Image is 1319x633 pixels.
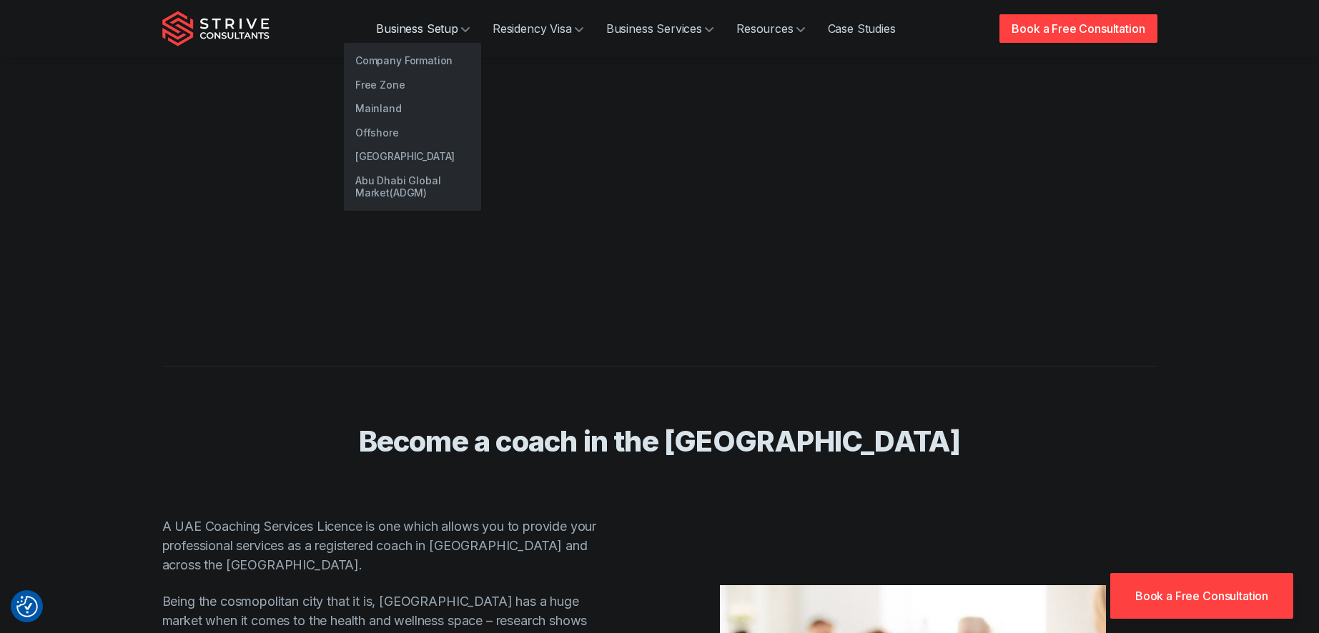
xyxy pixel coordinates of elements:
a: [GEOGRAPHIC_DATA] [344,144,481,169]
a: Free Zone [344,73,481,97]
a: Business Setup [365,14,481,43]
a: Business Services [595,14,725,43]
a: Book a Free Consultation [999,14,1157,43]
a: Offshore [344,121,481,145]
a: Book a Free Consultation [1110,573,1293,619]
a: Mainland [344,96,481,121]
img: Strive Consultants [162,11,270,46]
button: Consent Preferences [16,596,38,617]
p: A UAE Coaching Services Licence is one which allows you to provide your professional services as ... [162,517,606,574]
img: Revisit consent button [16,596,38,617]
a: Residency Visa [481,14,595,43]
a: Company Formation [344,49,481,73]
a: Case Studies [816,14,907,43]
h2: Become a coach in the [GEOGRAPHIC_DATA] [202,424,1117,459]
a: Abu Dhabi Global Market(ADGM) [344,169,481,205]
a: Resources [725,14,816,43]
